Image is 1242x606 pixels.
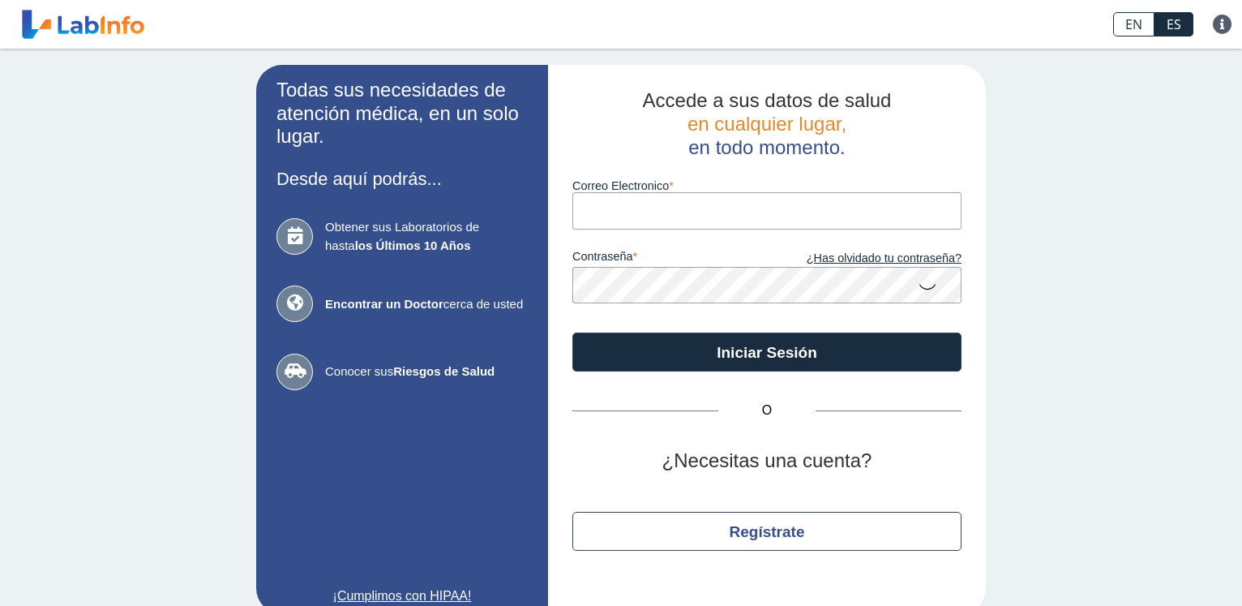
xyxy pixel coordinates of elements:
a: ¿Has olvidado tu contraseña? [767,250,961,268]
b: Encontrar un Doctor [325,297,443,311]
span: en todo momento. [688,136,845,158]
label: contraseña [572,250,767,268]
button: Regístrate [572,512,961,551]
b: los Últimos 10 Años [355,239,471,252]
span: Accede a sus datos de salud [643,89,892,111]
b: Riesgos de Salud [393,364,495,378]
label: Correo Electronico [572,179,961,192]
a: EN [1113,12,1154,37]
iframe: Help widget launcher [1098,543,1224,588]
h2: ¿Necesitas una cuenta? [572,449,961,473]
span: Conocer sus [325,363,528,381]
h2: Todas sus necesidades de atención médica, en un solo lugar. [276,79,528,148]
h3: Desde aquí podrás... [276,169,528,189]
a: ES [1154,12,1193,37]
span: cerca de usted [325,295,528,314]
span: O [718,401,816,420]
span: Obtener sus Laboratorios de hasta [325,218,528,255]
a: ¡Cumplimos con HIPAA! [276,587,528,606]
span: en cualquier lugar, [687,113,846,135]
button: Iniciar Sesión [572,333,961,372]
